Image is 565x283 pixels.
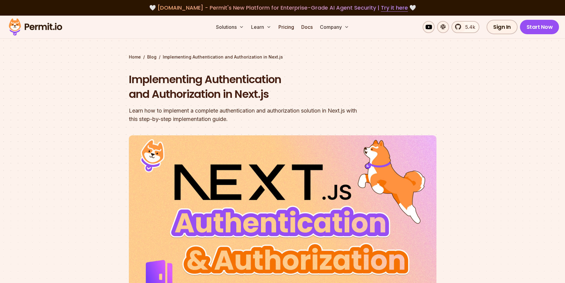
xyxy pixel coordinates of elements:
[129,72,360,102] h1: Implementing Authentication and Authorization in Next.js
[6,17,65,37] img: Permit logo
[157,4,408,11] span: [DOMAIN_NAME] - Permit's New Platform for Enterprise-Grade AI Agent Security |
[129,54,436,60] div: / /
[381,4,408,12] a: Try it here
[147,54,156,60] a: Blog
[14,4,551,12] div: 🤍 🤍
[487,20,518,34] a: Sign In
[462,23,475,31] span: 5.4k
[520,20,559,34] a: Start Now
[317,21,351,33] button: Company
[129,107,360,123] div: Learn how to implement a complete authentication and authorization solution in Next.js with this ...
[276,21,296,33] a: Pricing
[299,21,315,33] a: Docs
[214,21,246,33] button: Solutions
[451,21,479,33] a: 5.4k
[129,54,141,60] a: Home
[249,21,274,33] button: Learn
